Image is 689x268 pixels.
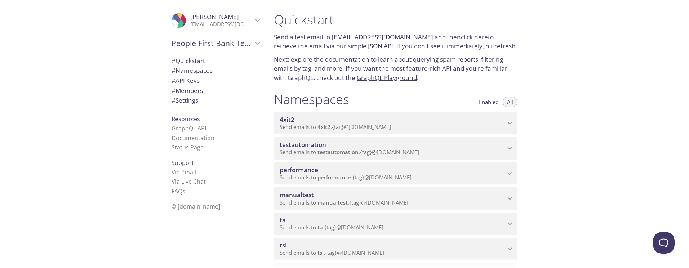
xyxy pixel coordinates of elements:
[172,96,175,104] span: #
[190,13,239,21] span: [PERSON_NAME]
[172,168,196,176] a: Via Email
[166,34,265,53] div: People First Bank Testing Services
[172,187,185,195] a: FAQ
[280,123,391,130] span: Send emails to . {tag} @[DOMAIN_NAME]
[274,55,517,82] p: Next: explore the to learn about querying spam reports, filtering emails by tag, and more. If you...
[317,199,348,206] span: manualtest
[280,140,326,149] span: testautomation
[274,112,517,134] div: 4xit2 namespace
[317,123,330,130] span: 4xit2
[172,143,204,151] a: Status Page
[280,224,383,231] span: Send emails to . {tag} @[DOMAIN_NAME]
[166,56,265,66] div: Quickstart
[166,86,265,96] div: Members
[172,115,200,123] span: Resources
[503,97,517,107] button: All
[317,148,359,156] span: testautomation
[190,21,253,28] p: [EMAIL_ADDRESS][DOMAIN_NAME]
[274,12,517,28] h1: Quickstart
[172,202,220,210] span: © [DOMAIN_NAME]
[172,57,205,65] span: Quickstart
[172,57,175,65] span: #
[166,66,265,76] div: Namespaces
[317,249,324,256] span: tsl
[274,32,517,51] p: Send a test email to and then to retrieve the email via our simple JSON API. If you don't see it ...
[172,178,206,186] a: Via Live Chat
[280,191,314,199] span: manualtest
[172,96,198,104] span: Settings
[280,249,384,256] span: Send emails to . {tag} @[DOMAIN_NAME]
[166,9,265,32] div: Sumanth Borra
[172,66,175,75] span: #
[280,174,412,181] span: Send emails to . {tag} @[DOMAIN_NAME]
[172,159,194,167] span: Support
[280,241,287,249] span: tsl
[280,166,318,174] span: performance
[274,137,517,160] div: testautomation namespace
[332,33,433,41] a: [EMAIL_ADDRESS][DOMAIN_NAME]
[274,187,517,210] div: manualtest namespace
[274,238,517,260] div: tsl namespace
[280,216,286,224] span: ta
[461,33,488,41] a: click here
[325,55,369,63] a: documentation
[166,95,265,106] div: Team Settings
[172,124,206,132] a: GraphQL API
[357,73,417,82] a: GraphQL Playground
[182,187,185,195] span: s
[475,97,503,107] button: Enabled
[317,174,351,181] span: performance
[172,86,175,95] span: #
[274,213,517,235] div: ta namespace
[172,86,203,95] span: Members
[274,91,349,107] h1: Namespaces
[274,162,517,185] div: performance namespace
[166,76,265,86] div: API Keys
[280,199,408,206] span: Send emails to . {tag} @[DOMAIN_NAME]
[172,66,213,75] span: Namespaces
[280,115,294,124] span: 4xit2
[280,148,419,156] span: Send emails to . {tag} @[DOMAIN_NAME]
[172,76,200,85] span: API Keys
[317,224,323,231] span: ta
[172,38,253,48] span: People First Bank Testing Services
[653,232,675,254] iframe: Help Scout Beacon - Open
[172,76,175,85] span: #
[172,134,214,142] a: Documentation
